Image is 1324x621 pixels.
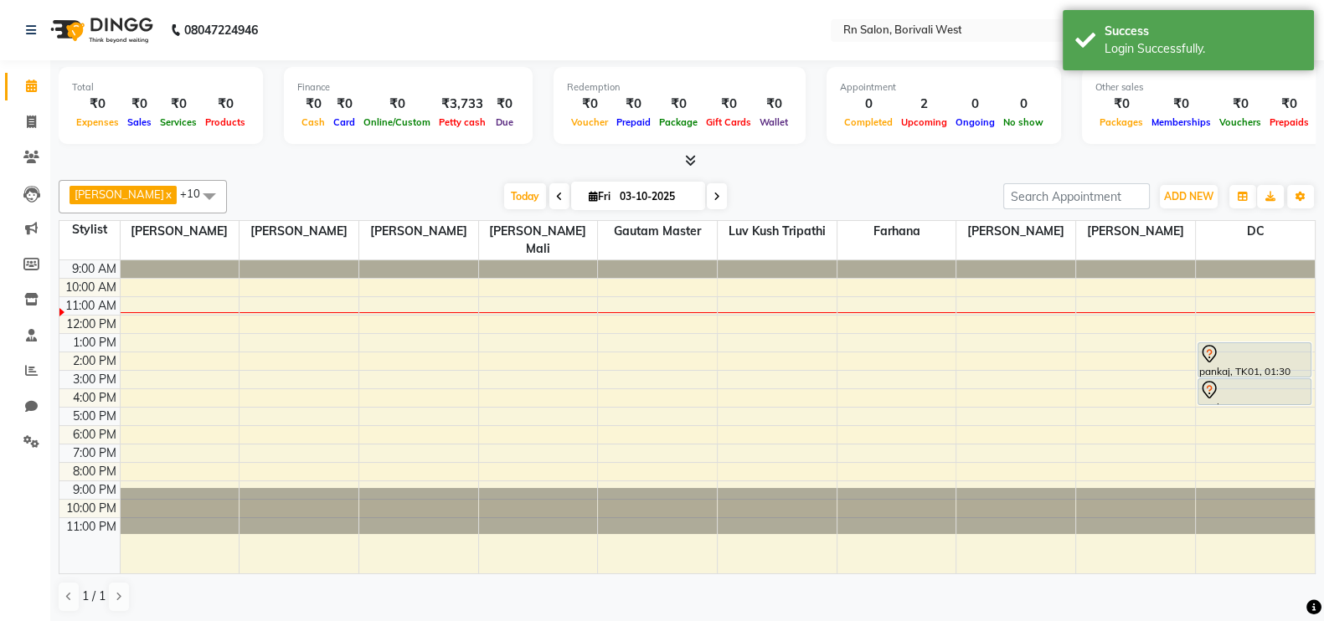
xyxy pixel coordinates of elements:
[1003,183,1150,209] input: Search Appointment
[59,221,120,239] div: Stylist
[951,95,999,114] div: 0
[702,116,755,128] span: Gift Cards
[82,588,106,605] span: 1 / 1
[840,80,1048,95] div: Appointment
[70,426,120,444] div: 6:00 PM
[62,279,120,296] div: 10:00 AM
[598,221,717,242] span: Gautam master
[504,183,546,209] span: Today
[956,221,1075,242] span: [PERSON_NAME]
[999,116,1048,128] span: No show
[70,408,120,425] div: 5:00 PM
[359,221,478,242] span: [PERSON_NAME]
[655,116,702,128] span: Package
[201,116,250,128] span: Products
[1147,95,1215,114] div: ₹0
[240,221,358,242] span: [PERSON_NAME]
[567,116,612,128] span: Voucher
[1095,95,1147,114] div: ₹0
[63,316,120,333] div: 12:00 PM
[612,116,655,128] span: Prepaid
[840,95,897,114] div: 0
[164,187,172,201] a: x
[567,95,612,114] div: ₹0
[70,352,120,370] div: 2:00 PM
[1095,116,1147,128] span: Packages
[435,95,490,114] div: ₹3,733
[329,95,359,114] div: ₹0
[655,95,702,114] div: ₹0
[62,297,120,315] div: 11:00 AM
[897,95,951,114] div: 2
[123,95,156,114] div: ₹0
[201,95,250,114] div: ₹0
[999,95,1048,114] div: 0
[1105,23,1301,40] div: Success
[1198,343,1311,377] div: pankaj, TK01, 01:30 PM-03:30 PM, [DEMOGRAPHIC_DATA] Haircut (Creative stylist) W/O
[72,95,123,114] div: ₹0
[951,116,999,128] span: Ongoing
[1265,95,1313,114] div: ₹0
[837,221,956,242] span: Farhana
[63,518,120,536] div: 11:00 PM
[1215,95,1265,114] div: ₹0
[297,80,519,95] div: Finance
[702,95,755,114] div: ₹0
[755,95,792,114] div: ₹0
[612,95,655,114] div: ₹0
[585,190,615,203] span: Fri
[297,116,329,128] span: Cash
[156,116,201,128] span: Services
[70,481,120,499] div: 9:00 PM
[180,187,213,200] span: +10
[1215,116,1265,128] span: Vouchers
[1160,185,1218,208] button: ADD NEW
[1265,116,1313,128] span: Prepaids
[435,116,490,128] span: Petty cash
[329,116,359,128] span: Card
[755,116,792,128] span: Wallet
[615,184,698,209] input: 2025-10-03
[75,187,164,201] span: [PERSON_NAME]
[479,221,598,259] span: [PERSON_NAME] Mali
[492,116,518,128] span: Due
[1105,40,1301,58] div: Login Successfully.
[156,95,201,114] div: ₹0
[359,116,435,128] span: Online/Custom
[63,500,120,517] div: 10:00 PM
[490,95,519,114] div: ₹0
[840,116,897,128] span: Completed
[121,221,240,242] span: [PERSON_NAME]
[897,116,951,128] span: Upcoming
[359,95,435,114] div: ₹0
[184,7,258,54] b: 08047224946
[1164,190,1213,203] span: ADD NEW
[1198,379,1311,404] div: pankaj, TK01, 03:30 PM-05:00 PM, Whitening pedicure
[70,371,120,388] div: 3:00 PM
[70,334,120,352] div: 1:00 PM
[567,80,792,95] div: Redemption
[70,463,120,480] div: 8:00 PM
[69,260,120,278] div: 9:00 AM
[123,116,156,128] span: Sales
[718,221,837,242] span: Luv kush tripathi
[43,7,157,54] img: logo
[1076,221,1195,242] span: [PERSON_NAME]
[297,95,329,114] div: ₹0
[72,80,250,95] div: Total
[1147,116,1215,128] span: Memberships
[70,444,120,462] div: 7:00 PM
[72,116,123,128] span: Expenses
[70,389,120,407] div: 4:00 PM
[1196,221,1315,242] span: DC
